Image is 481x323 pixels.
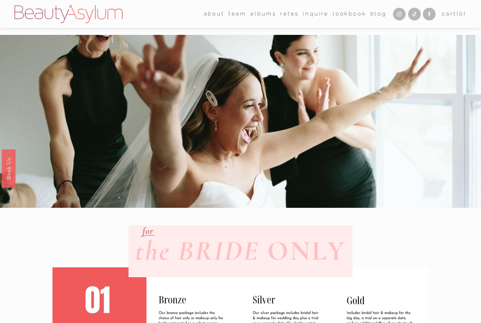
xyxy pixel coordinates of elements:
a: Blog [370,8,387,19]
a: folder dropdown [204,8,225,19]
a: TikTok [408,8,421,20]
a: Facebook [423,8,436,20]
a: Instagram [393,8,406,20]
a: Lookbook [333,8,367,19]
a: Rates [280,8,299,19]
a: folder dropdown [229,8,246,19]
a: 0 items in cart [442,9,467,19]
span: 0 [459,11,464,17]
em: the BRIDE [135,234,260,268]
span: team [229,9,246,19]
strong: ONLY [267,234,346,268]
a: Book Us [2,149,15,187]
span: about [204,9,225,19]
a: Inquire [303,8,329,19]
a: albums [250,8,276,19]
em: for [143,225,154,237]
span: ( ) [457,11,467,17]
img: Beauty Asylum | Bridal Hair &amp; Makeup Charlotte &amp; Atlanta [14,5,123,23]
